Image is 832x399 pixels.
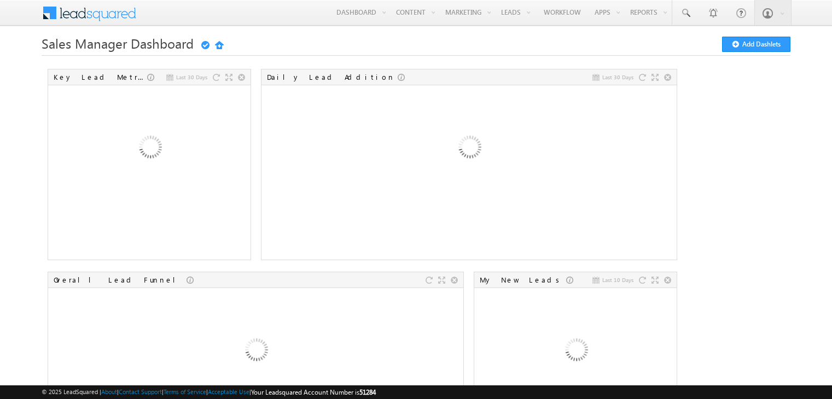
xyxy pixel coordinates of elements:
[119,388,162,395] a: Contact Support
[164,388,206,395] a: Terms of Service
[91,90,208,208] img: Loading...
[602,72,633,82] span: Last 30 Days
[267,72,398,82] div: Daily Lead Addition
[208,388,249,395] a: Acceptable Use
[602,275,633,285] span: Last 10 Days
[359,388,376,396] span: 51284
[54,72,147,82] div: Key Lead Metrics
[42,34,194,52] span: Sales Manager Dashboard
[251,388,376,396] span: Your Leadsquared Account Number is
[410,90,528,208] img: Loading...
[480,275,566,285] div: My New Leads
[54,275,187,285] div: Overall Lead Funnel
[176,72,207,82] span: Last 30 Days
[42,387,376,397] span: © 2025 LeadSquared | | | | |
[722,37,790,52] button: Add Dashlets
[101,388,117,395] a: About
